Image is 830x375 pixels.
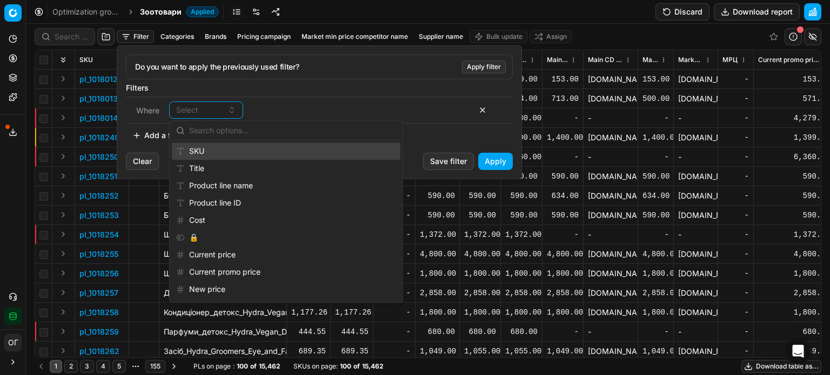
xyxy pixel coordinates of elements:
[172,194,400,212] div: Product line ID
[478,153,513,170] button: Apply
[172,212,400,229] div: Cost
[172,298,400,315] div: New promo price
[172,263,400,281] div: Current promo price
[176,105,198,115] span: Select
[172,246,400,263] div: Current price
[135,62,504,72] div: Do you want to apply the previously used filter?
[172,229,400,246] div: 🔒
[172,281,400,298] div: New price
[462,60,506,73] button: Apply filter
[136,106,159,115] span: Where
[126,153,159,170] button: Clear
[189,120,396,141] input: Search options...
[126,127,191,144] button: Add a filter
[172,160,400,177] div: Title
[423,153,474,170] button: Save filter
[172,142,400,160] div: SKU
[126,83,513,93] label: Filters
[172,177,400,194] div: Product line name
[170,140,403,302] div: Suggestions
